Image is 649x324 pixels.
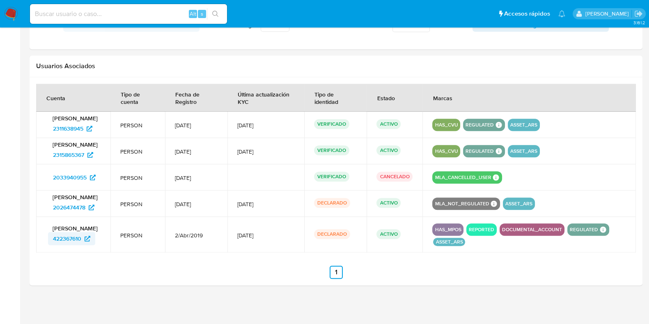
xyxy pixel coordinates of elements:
[207,8,224,20] button: search-icon
[585,10,631,18] p: noelia.huarte@mercadolibre.com
[30,9,227,19] input: Buscar usuario o caso...
[634,9,643,18] a: Salir
[504,9,550,18] span: Accesos rápidos
[190,10,196,18] span: Alt
[558,10,565,17] a: Notificaciones
[633,19,645,26] span: 3.161.2
[36,62,636,70] h2: Usuarios Asociados
[201,10,203,18] span: s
